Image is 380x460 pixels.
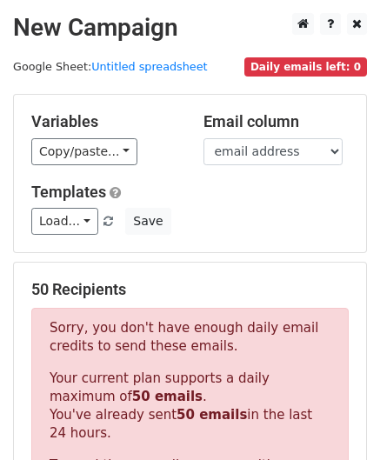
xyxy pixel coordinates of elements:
h5: 50 Recipients [31,280,349,299]
h5: Variables [31,112,177,131]
h2: New Campaign [13,13,367,43]
h5: Email column [203,112,350,131]
a: Templates [31,183,106,201]
p: Sorry, you don't have enough daily email credits to send these emails. [50,319,330,356]
a: Daily emails left: 0 [244,60,367,73]
strong: 50 emails [177,407,247,423]
span: Daily emails left: 0 [244,57,367,77]
small: Google Sheet: [13,60,208,73]
a: Load... [31,208,98,235]
button: Save [125,208,170,235]
a: Untitled spreadsheet [91,60,207,73]
p: Your current plan supports a daily maximum of . You've already sent in the last 24 hours. [50,370,330,443]
strong: 50 emails [132,389,203,404]
a: Copy/paste... [31,138,137,165]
